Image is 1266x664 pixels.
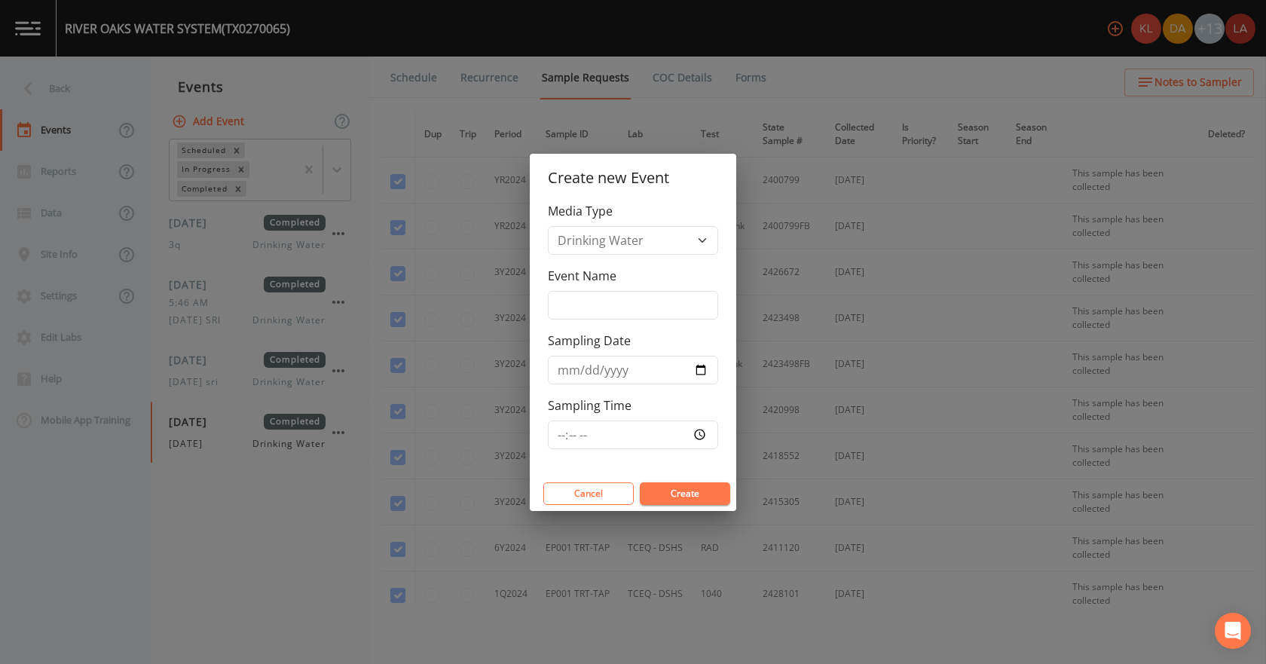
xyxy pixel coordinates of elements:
h2: Create new Event [530,154,736,202]
button: Create [640,482,730,505]
div: Open Intercom Messenger [1215,613,1251,649]
button: Cancel [543,482,634,505]
label: Sampling Date [548,332,631,350]
label: Event Name [548,267,616,285]
label: Media Type [548,202,613,220]
label: Sampling Time [548,396,631,415]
